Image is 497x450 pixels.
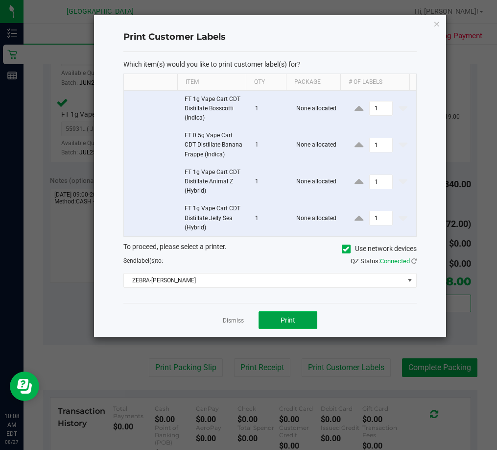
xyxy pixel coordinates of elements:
span: label(s) [137,257,156,264]
div: To proceed, please select a printer. [116,242,424,256]
td: FT 1g Vape Cart CDT Distillate Jelly Sea (Hybrid) [179,200,249,236]
td: None allocated [290,91,346,127]
label: Use network devices [342,244,417,254]
td: FT 1g Vape Cart CDT Distillate Bosscotti (Indica) [179,91,249,127]
th: Item [177,74,246,91]
td: 1 [249,127,290,164]
td: 1 [249,91,290,127]
th: Qty [246,74,286,91]
td: None allocated [290,164,346,200]
td: FT 0.5g Vape Cart CDT Distillate Banana Frappe (Indica) [179,127,249,164]
a: Dismiss [223,317,244,325]
span: QZ Status: [351,257,417,265]
span: ZEBRA-[PERSON_NAME] [124,274,404,287]
p: Which item(s) would you like to print customer label(s) for? [123,60,417,69]
span: Connected [380,257,410,265]
td: 1 [249,200,290,236]
td: 1 [249,164,290,200]
th: Package [286,74,340,91]
td: None allocated [290,127,346,164]
span: Print [281,316,295,324]
button: Print [259,311,317,329]
th: # of labels [340,74,409,91]
iframe: Resource center [10,372,39,401]
span: Send to: [123,257,163,264]
td: FT 1g Vape Cart CDT Distillate Animal Z (Hybrid) [179,164,249,200]
td: None allocated [290,200,346,236]
h4: Print Customer Labels [123,31,417,44]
